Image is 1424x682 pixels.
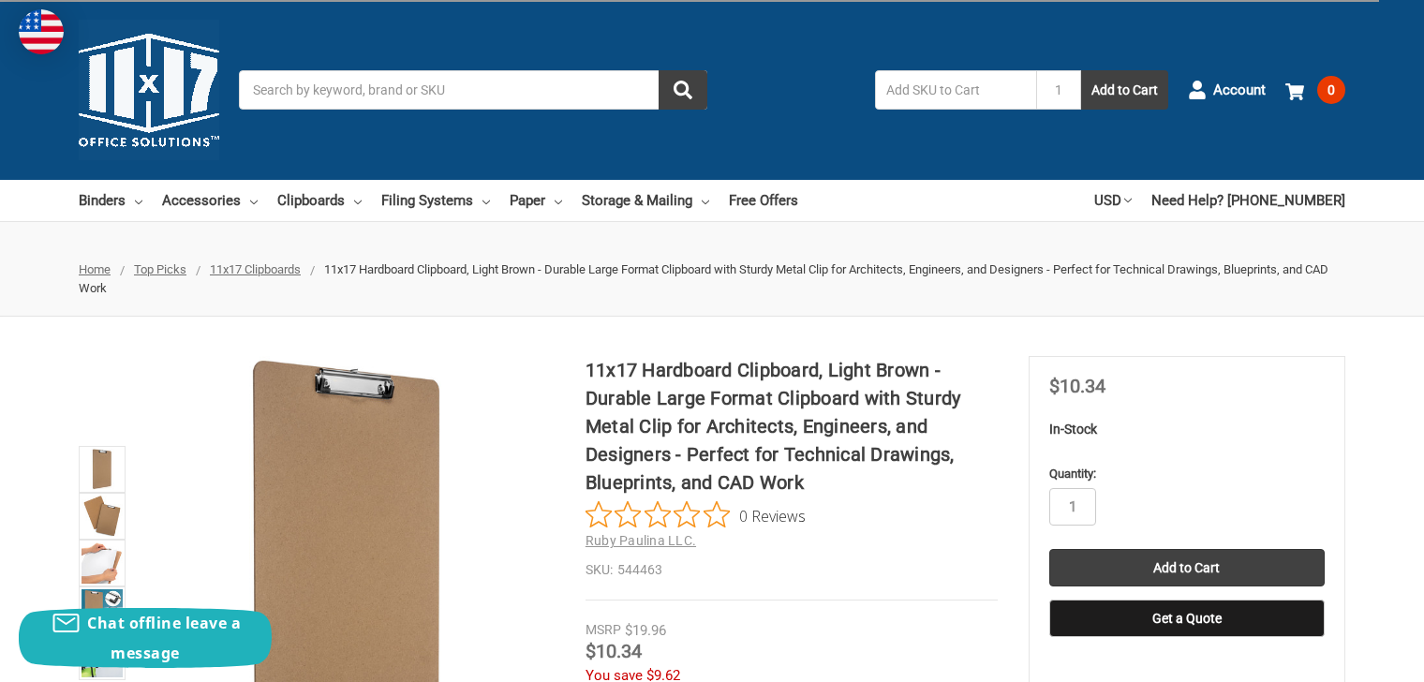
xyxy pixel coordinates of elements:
a: Top Picks [134,262,186,276]
input: Add SKU to Cart [875,70,1036,110]
a: Ruby Paulina LLC. [586,533,696,548]
a: Accessories [162,180,258,221]
label: Quantity: [1049,465,1325,483]
img: 11x17 Hardboard Clipboard, Light Brown - Durable Large Format Clipboard with Sturdy Metal Clip fo... [82,496,123,537]
a: 0 [1285,66,1345,114]
dt: SKU: [586,560,613,580]
a: Storage & Mailing [582,180,709,221]
img: 11x17 Hardboard Clipboard, Light Brown - Durable Large Format Clipboard with Sturdy Metal Clip fo... [82,589,123,630]
span: $19.96 [625,622,666,639]
dd: 544463 [586,560,998,580]
a: Home [79,262,111,276]
a: Paper [510,180,562,221]
span: $10.34 [586,640,642,662]
input: Search by keyword, brand or SKU [239,70,707,110]
img: Light brown 11x17 hardboard clipboard with a durable metal clip and smooth surface. [82,542,123,584]
a: Filing Systems [381,180,490,221]
span: 0 [1317,76,1345,104]
div: MSRP [586,620,621,640]
img: 11x17.com [79,20,219,160]
a: Binders [79,180,142,221]
a: 11x17 Clipboards [210,262,301,276]
input: Add to Cart [1049,549,1325,586]
span: 0 Reviews [739,501,806,529]
span: Chat offline leave a message [87,613,241,663]
button: Chat offline leave a message [19,608,272,668]
button: Get a Quote [1049,600,1325,637]
a: USD [1094,180,1132,221]
button: Rated 0 out of 5 stars from 0 reviews. Jump to reviews. [586,501,806,529]
button: Add to Cart [1081,70,1168,110]
a: Need Help? [PHONE_NUMBER] [1151,180,1345,221]
span: Account [1213,80,1266,101]
a: Clipboards [277,180,362,221]
a: Account [1188,66,1266,114]
img: duty and tax information for United States [19,9,64,54]
p: In-Stock [1049,420,1325,439]
a: Free Offers [729,180,798,221]
img: 11x17 Hardboard Clipboard | Durable, Professional Clipboard for Architects & Engineers [82,449,123,490]
span: 11x17 Hardboard Clipboard, Light Brown - Durable Large Format Clipboard with Sturdy Metal Clip fo... [79,262,1328,295]
span: $10.34 [1049,375,1105,397]
h1: 11x17 Hardboard Clipboard, Light Brown - Durable Large Format Clipboard with Sturdy Metal Clip fo... [586,356,998,497]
